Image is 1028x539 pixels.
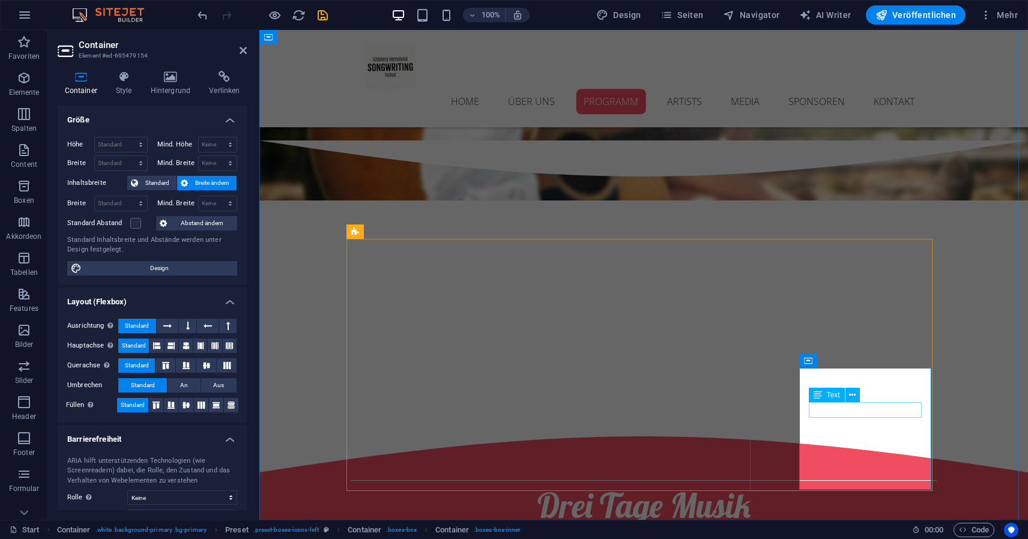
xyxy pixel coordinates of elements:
[11,124,37,133] p: Spalten
[67,319,118,333] label: Ausrichtung
[67,456,237,486] div: ARIA hilft unterstützenden Technologien (wie Screenreadern) dabei, die Rolle, den Zustand und das...
[463,8,506,22] button: 100%
[316,8,330,22] i: Save (Ctrl+S)
[79,40,247,50] h2: Container
[980,9,1018,21] span: Mehr
[292,8,306,22] i: Seite neu laden
[794,5,856,25] button: AI Writer
[67,358,118,373] label: Querachse
[67,261,237,276] button: Design
[79,50,223,61] h3: Element #ed-695479154
[6,232,41,241] p: Akkordeon
[69,8,159,22] img: Editor Logo
[591,5,646,25] button: Design
[180,378,188,393] span: An
[975,5,1023,25] button: Mehr
[656,5,709,25] button: Seiten
[177,176,237,190] button: Breite ändern
[171,216,234,230] span: Abstand ändern
[10,304,38,313] p: Features
[324,526,329,533] i: Dieses Element ist ein anpassbares Preset
[875,9,956,21] span: Veröffentlichen
[131,378,155,393] span: Standard
[591,5,646,25] div: Design (Strg+Alt+Y)
[933,525,935,534] span: :
[85,261,234,276] span: Design
[66,398,117,412] label: Füllen
[121,398,145,412] span: Standard
[67,339,118,353] label: Hauptachse
[157,141,198,148] label: Mind. Höhe
[15,340,34,349] p: Bilder
[386,523,417,537] span: . boxes-box
[67,160,94,166] label: Breite
[67,378,118,393] label: Umbrechen
[118,339,149,353] button: Standard
[8,52,40,61] p: Favoriten
[596,9,641,21] span: Design
[14,196,34,205] p: Boxen
[67,200,94,206] label: Breite
[925,523,943,537] span: 00 00
[142,176,173,190] span: Standard
[201,378,237,393] button: Aus
[202,71,247,96] h4: Verlinken
[912,523,944,537] h6: Session-Zeit
[57,523,521,537] nav: breadcrumb
[67,176,127,190] label: Inhaltsbreite
[127,176,177,190] button: Standard
[267,8,282,22] button: Klicke hier, um den Vorschau-Modus zu verlassen
[866,5,966,25] button: Veröffentlichen
[58,106,247,127] h4: Größe
[315,8,330,22] button: save
[12,412,36,421] p: Header
[661,9,704,21] span: Seiten
[125,319,149,333] span: Standard
[225,523,249,537] span: Klick zum Auswählen. Doppelklick zum Bearbeiten
[10,523,40,537] a: Klick, um Auswahl aufzuheben. Doppelklick öffnet Seitenverwaltung
[122,339,146,353] span: Standard
[474,523,521,537] span: . boxes-box-inner
[118,378,167,393] button: Standard
[827,391,840,399] span: Text
[168,378,200,393] button: An
[67,216,130,230] label: Standard Abstand
[435,523,469,537] span: Klick zum Auswählen. Doppelklick zum Bearbeiten
[67,510,127,524] label: Label
[118,319,156,333] button: Standard
[109,71,144,96] h4: Style
[157,160,198,166] label: Mind. Breite
[213,378,224,393] span: Aus
[157,200,198,206] label: Mind. Breite
[253,523,319,537] span: . preset-boxes-icons-left
[13,448,35,457] p: Footer
[118,358,155,373] button: Standard
[959,523,989,537] span: Code
[481,8,500,22] h6: 100%
[67,141,94,148] label: Höhe
[348,523,381,537] span: Klick zum Auswählen. Doppelklick zum Bearbeiten
[127,510,237,524] input: Verwende einen beschreibenden Namen
[1004,523,1018,537] button: Usercentrics
[58,288,247,309] h4: Layout (Flexbox)
[67,490,95,505] span: Rolle
[117,398,148,412] button: Standard
[192,176,233,190] span: Breite ändern
[11,160,37,169] p: Content
[512,10,523,20] i: Bei Größenänderung Zoomstufe automatisch an das gewählte Gerät anpassen.
[125,358,149,373] span: Standard
[156,216,237,230] button: Abstand ändern
[57,523,91,537] span: Klick zum Auswählen. Doppelklick zum Bearbeiten
[196,8,210,22] i: Rückgängig: Überschrift ändern (Strg+Z)
[799,9,851,21] span: AI Writer
[144,71,202,96] h4: Hintergrund
[195,8,210,22] button: undo
[58,71,109,96] h4: Container
[58,425,247,447] h4: Barrierefreiheit
[291,8,306,22] button: reload
[723,9,780,21] span: Navigator
[15,376,34,385] p: Slider
[9,88,40,97] p: Elemente
[718,5,785,25] button: Navigator
[67,235,237,255] div: Standard Inhaltsbreite und Abstände werden unter Design festgelegt.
